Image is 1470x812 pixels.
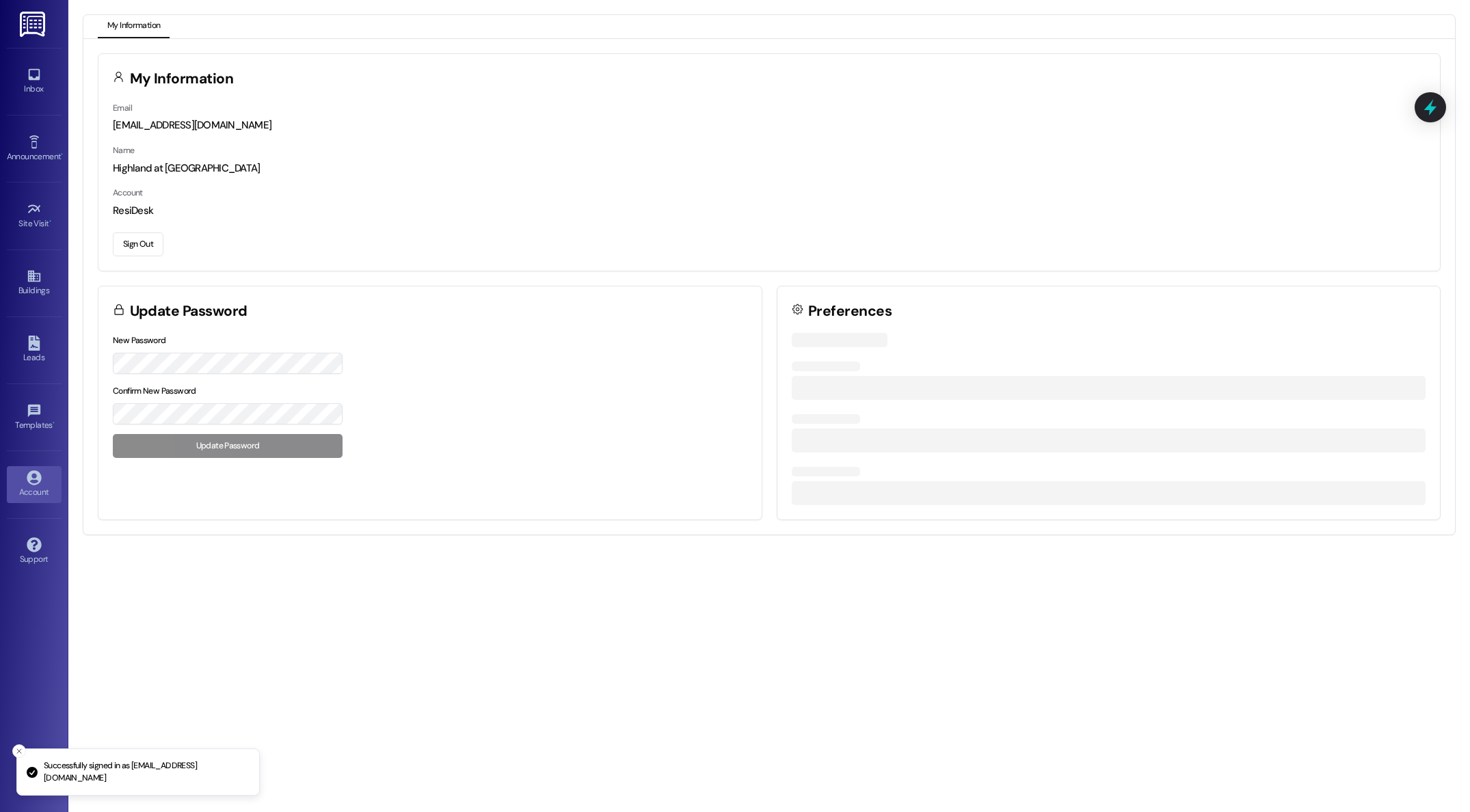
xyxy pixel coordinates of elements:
img: ResiDesk Logo [20,12,48,37]
a: Inbox [7,63,62,100]
span: • [53,418,55,428]
span: • [61,150,63,159]
a: Account [7,466,62,503]
label: Account [113,187,143,198]
div: [EMAIL_ADDRESS][DOMAIN_NAME] [113,118,1426,133]
p: Successfully signed in as [EMAIL_ADDRESS][DOMAIN_NAME] [44,760,248,784]
h3: My Information [130,72,234,86]
label: New Password [113,335,166,346]
button: Sign Out [113,232,163,256]
a: Buildings [7,265,62,301]
div: Highland at [GEOGRAPHIC_DATA] [113,161,1426,176]
a: Leads [7,331,62,368]
label: Confirm New Password [113,385,196,396]
label: Email [113,103,132,113]
h3: Update Password [130,304,248,319]
a: Site Visit • [7,198,62,234]
button: My Information [98,15,170,38]
h3: Preferences [808,304,892,319]
button: Close toast [12,744,26,758]
div: ResiDesk [113,204,1426,218]
a: Templates • [7,399,62,436]
span: • [49,217,51,226]
label: Name [113,145,135,156]
a: Support [7,533,62,570]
